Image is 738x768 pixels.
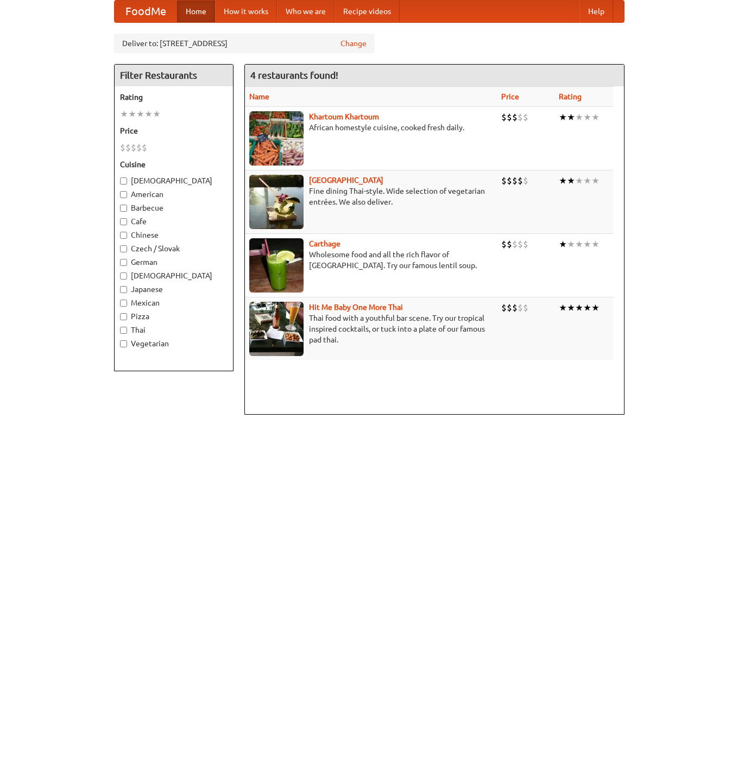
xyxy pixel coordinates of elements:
[249,313,493,345] p: Thai food with a youthful bar scene. Try our tropical inspired cocktails, or tuck into a plate of...
[249,186,493,207] p: Fine dining Thai-style. Wide selection of vegetarian entrées. We also deliver.
[518,302,523,314] li: $
[523,175,528,187] li: $
[567,175,575,187] li: ★
[115,1,177,22] a: FoodMe
[120,159,228,170] h5: Cuisine
[136,142,142,154] li: $
[120,218,127,225] input: Cafe
[250,70,338,80] ng-pluralize: 4 restaurants found!
[120,205,127,212] input: Barbecue
[120,327,127,334] input: Thai
[512,302,518,314] li: $
[120,177,127,185] input: [DEMOGRAPHIC_DATA]
[120,189,228,200] label: American
[559,238,567,250] li: ★
[120,311,228,322] label: Pizza
[591,302,600,314] li: ★
[591,111,600,123] li: ★
[120,232,127,239] input: Chinese
[501,238,507,250] li: $
[120,230,228,240] label: Chinese
[153,108,161,120] li: ★
[249,238,304,293] img: carthage.jpg
[120,286,127,293] input: Japanese
[559,92,582,101] a: Rating
[125,142,131,154] li: $
[120,300,127,307] input: Mexican
[177,1,215,22] a: Home
[120,340,127,347] input: Vegetarian
[144,108,153,120] li: ★
[591,175,600,187] li: ★
[567,111,575,123] li: ★
[559,111,567,123] li: ★
[120,257,228,268] label: German
[507,238,512,250] li: $
[518,111,523,123] li: $
[120,175,228,186] label: [DEMOGRAPHIC_DATA]
[249,111,304,166] img: khartoum.jpg
[120,245,127,252] input: Czech / Slovak
[309,176,383,185] a: [GEOGRAPHIC_DATA]
[523,238,528,250] li: $
[120,191,127,198] input: American
[512,175,518,187] li: $
[591,238,600,250] li: ★
[120,284,228,295] label: Japanese
[249,92,269,101] a: Name
[523,111,528,123] li: $
[114,34,375,53] div: Deliver to: [STREET_ADDRESS]
[249,302,304,356] img: babythai.jpg
[567,238,575,250] li: ★
[120,125,228,136] h5: Price
[277,1,335,22] a: Who we are
[128,108,136,120] li: ★
[249,175,304,229] img: satay.jpg
[512,238,518,250] li: $
[120,313,127,320] input: Pizza
[567,302,575,314] li: ★
[309,239,340,248] a: Carthage
[512,111,518,123] li: $
[142,142,147,154] li: $
[501,302,507,314] li: $
[583,175,591,187] li: ★
[120,338,228,349] label: Vegetarian
[249,122,493,133] p: African homestyle cuisine, cooked fresh daily.
[335,1,400,22] a: Recipe videos
[120,108,128,120] li: ★
[131,142,136,154] li: $
[518,175,523,187] li: $
[583,238,591,250] li: ★
[120,272,127,280] input: [DEMOGRAPHIC_DATA]
[115,65,233,86] h4: Filter Restaurants
[575,302,583,314] li: ★
[120,216,228,227] label: Cafe
[523,302,528,314] li: $
[501,175,507,187] li: $
[120,142,125,154] li: $
[507,111,512,123] li: $
[120,259,127,266] input: German
[501,111,507,123] li: $
[575,175,583,187] li: ★
[309,303,403,312] a: Hit Me Baby One More Thai
[583,302,591,314] li: ★
[583,111,591,123] li: ★
[507,302,512,314] li: $
[559,175,567,187] li: ★
[136,108,144,120] li: ★
[120,243,228,254] label: Czech / Slovak
[575,111,583,123] li: ★
[120,202,228,213] label: Barbecue
[215,1,277,22] a: How it works
[249,249,493,271] p: Wholesome food and all the rich flavor of [GEOGRAPHIC_DATA]. Try our famous lentil soup.
[309,112,379,121] a: Khartoum Khartoum
[120,92,228,103] h5: Rating
[120,270,228,281] label: [DEMOGRAPHIC_DATA]
[518,238,523,250] li: $
[507,175,512,187] li: $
